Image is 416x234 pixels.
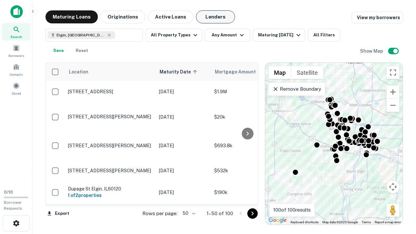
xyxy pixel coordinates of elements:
[253,29,305,42] button: Maturing [DATE]
[214,167,279,174] p: $532k
[272,85,321,93] p: Remove Boundary
[160,68,199,76] span: Maturity Date
[10,34,22,39] span: Search
[57,32,105,38] span: Elgin, [GEOGRAPHIC_DATA], [GEOGRAPHIC_DATA]
[291,220,318,225] button: Keyboard shortcuts
[68,168,152,174] p: [STREET_ADDRESS][PERSON_NAME]
[10,5,23,18] img: capitalize-icon.png
[148,10,193,23] button: Active Loans
[68,89,152,95] p: [STREET_ADDRESS]
[2,42,31,59] a: Borrowers
[273,206,311,214] p: 100 of 100 results
[360,47,384,55] h6: Show Map
[68,143,152,149] p: [STREET_ADDRESS][PERSON_NAME]
[214,142,279,149] p: $693.8k
[267,216,288,225] img: Google
[214,88,279,95] p: $1.9M
[308,29,340,42] button: All Filters
[2,80,31,97] a: Saved
[291,66,323,79] button: Show satellite imagery
[4,200,22,211] span: Borrower Requests
[69,68,88,76] span: Location
[159,189,208,196] p: [DATE]
[10,72,23,77] span: Contacts
[159,113,208,121] p: [DATE]
[68,114,152,120] p: [STREET_ADDRESS][PERSON_NAME]
[205,29,250,42] button: Any Amount
[196,10,235,23] button: Lenders
[4,190,13,195] span: 0 / 10
[159,167,208,174] p: [DATE]
[265,63,403,225] div: 0 0
[268,66,291,79] button: Show street map
[322,220,358,224] span: Map data ©2025 Google
[362,220,371,224] a: Terms (opens in new tab)
[45,10,98,23] button: Maturing Loans
[215,68,264,76] span: Mortgage Amount
[214,113,279,121] p: $20k
[12,91,21,96] span: Saved
[68,192,152,199] h6: 1 of 2 properties
[207,210,233,217] p: 1–50 of 100
[214,189,279,196] p: $190k
[352,12,403,23] a: View my borrowers
[386,180,399,193] button: Map camera controls
[48,44,69,57] button: Save your search to get updates of matches that match your search criteria.
[68,186,152,192] p: Dupage St Elgin, IL60120
[65,63,156,81] th: Location
[159,88,208,95] p: [DATE]
[267,216,288,225] a: Open this area in Google Maps (opens a new window)
[2,61,31,78] a: Contacts
[100,10,145,23] button: Originations
[45,209,71,218] button: Export
[258,31,302,39] div: Maturing [DATE]
[159,142,208,149] p: [DATE]
[386,99,399,112] button: Zoom out
[211,63,282,81] th: Mortgage Amount
[375,220,401,224] a: Report a map error
[383,182,416,213] iframe: Chat Widget
[71,44,92,57] button: Reset
[247,208,258,219] button: Go to next page
[8,53,24,58] span: Borrowers
[386,66,399,79] button: Toggle fullscreen view
[386,85,399,98] button: Zoom in
[142,210,177,217] p: Rows per page:
[146,29,202,42] button: All Property Types
[2,23,31,41] a: Search
[180,209,196,218] div: 50
[156,63,211,81] th: Maturity Date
